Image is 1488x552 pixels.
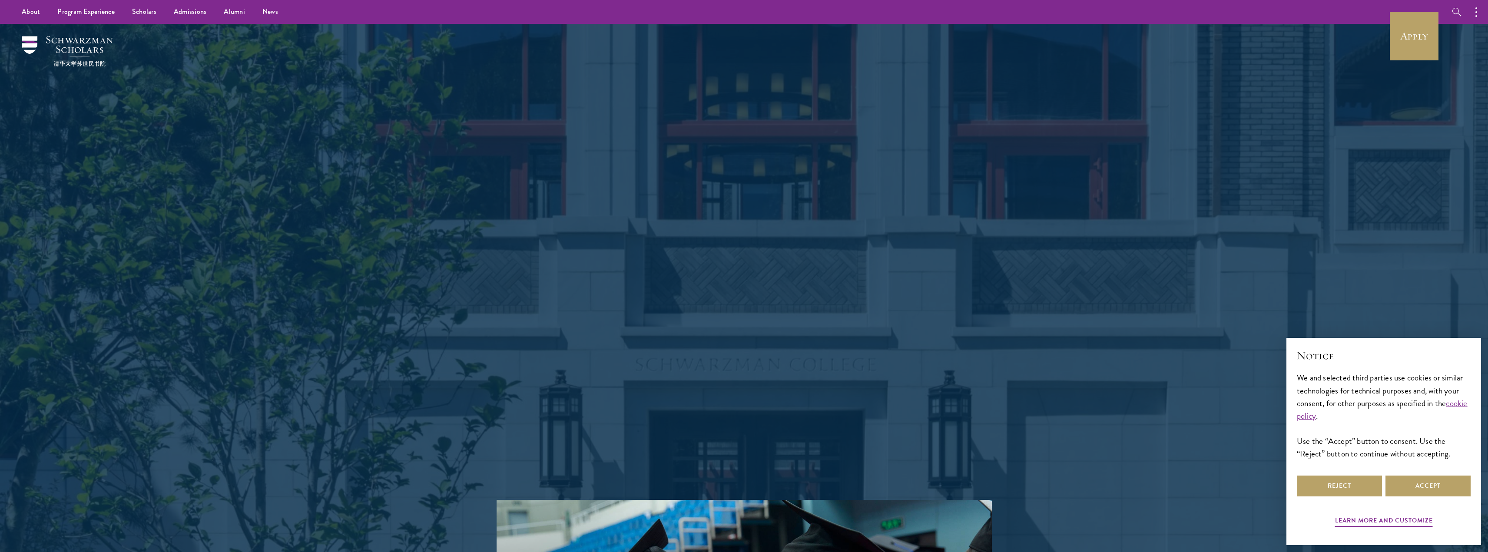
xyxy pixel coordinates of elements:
p: Schwarzman Scholars is a prestigious one-year, fully funded master’s program in global affairs at... [588,248,901,352]
a: Apply [1390,12,1438,60]
h2: Notice [1297,348,1471,363]
a: cookie policy [1297,397,1468,422]
button: Reject [1297,476,1382,496]
button: Accept [1385,476,1471,496]
div: We and selected third parties use cookies or similar technologies for technical purposes and, wit... [1297,371,1471,459]
img: Schwarzman Scholars [22,36,113,66]
button: Learn more and customize [1335,515,1433,529]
